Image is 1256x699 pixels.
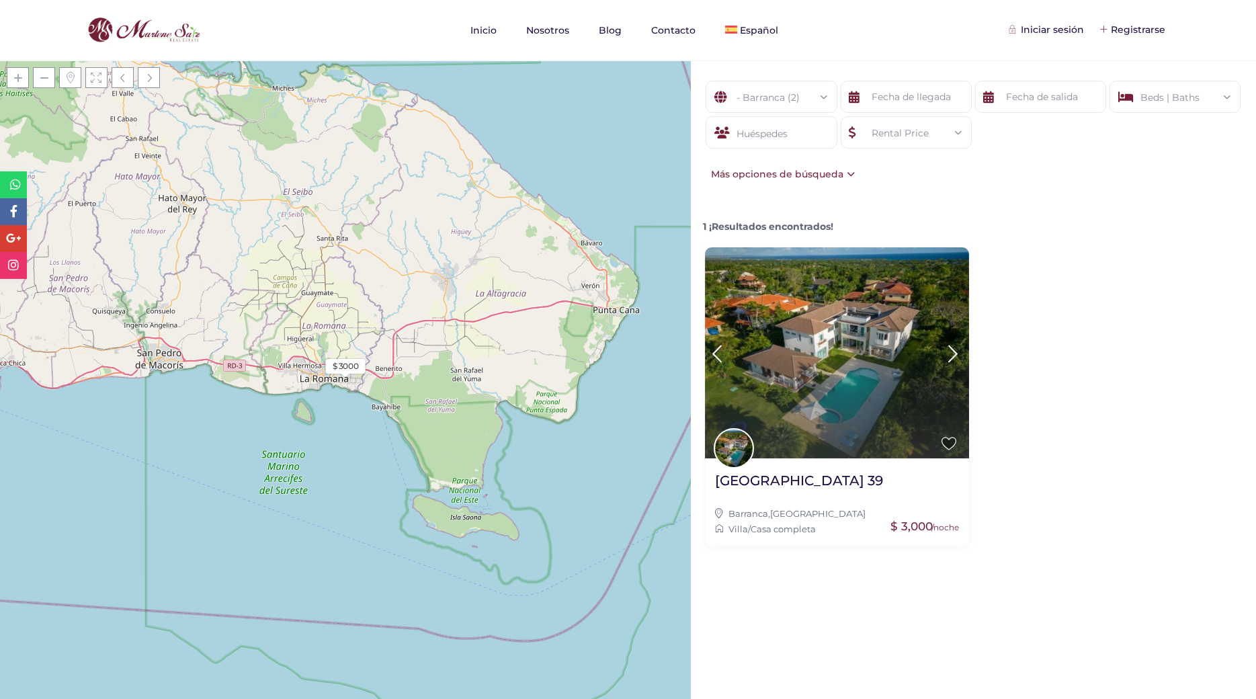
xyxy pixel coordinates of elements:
[770,508,866,519] a: [GEOGRAPHIC_DATA]
[716,81,826,114] div: - Barranca (2)
[751,524,816,534] a: Casa completa
[1101,22,1165,37] div: Registrarse
[700,209,1249,234] div: 1 ¡Resultados encontrados!
[704,167,855,181] div: Más opciones de búsqueda
[715,522,959,536] div: /
[84,14,204,46] img: logo
[975,81,1106,113] input: Fecha de salida
[740,24,778,36] span: Español
[706,116,837,149] div: Huéspedes
[715,472,883,499] a: [GEOGRAPHIC_DATA] 39
[851,117,961,149] div: Rental Price
[245,188,446,259] div: Cargando mapas
[728,508,768,519] a: Barranca
[1120,81,1230,114] div: Beds | Baths
[728,524,748,534] a: Villa
[841,81,972,113] input: Fecha de llegada
[715,506,959,521] div: ,
[705,247,969,458] img: Villa de lujo Barranca 39
[1011,22,1084,37] div: Iniciar sesión
[333,360,359,372] div: $ 3000
[715,472,883,489] h2: [GEOGRAPHIC_DATA] 39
